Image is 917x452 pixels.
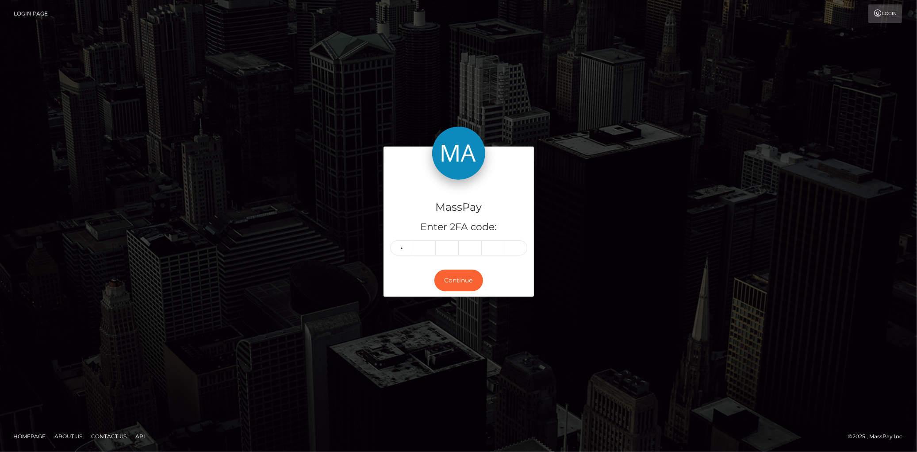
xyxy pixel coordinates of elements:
[10,429,49,443] a: Homepage
[51,429,86,443] a: About Us
[390,200,527,215] h4: MassPay
[848,432,910,441] div: © 2025 , MassPay Inc.
[432,127,485,180] img: MassPay
[14,4,48,23] a: Login Page
[88,429,130,443] a: Contact Us
[434,270,483,291] button: Continue
[132,429,149,443] a: API
[868,4,902,23] a: Login
[390,220,527,234] h5: Enter 2FA code:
